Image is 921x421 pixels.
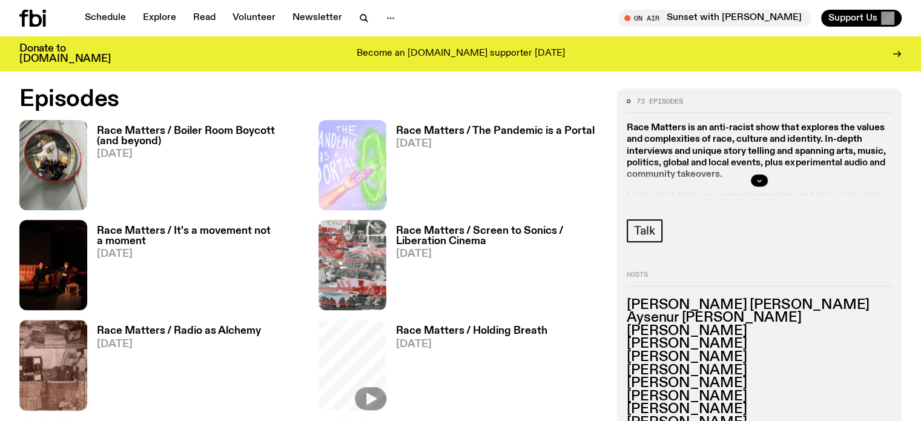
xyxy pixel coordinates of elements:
[19,44,111,64] h3: Donate to [DOMAIN_NAME]
[627,364,892,377] h3: [PERSON_NAME]
[87,226,304,310] a: Race Matters / It's a movement not a moment[DATE]
[19,88,602,110] h2: Episodes
[136,10,183,27] a: Explore
[627,390,892,403] h3: [PERSON_NAME]
[627,219,662,242] a: Talk
[97,326,261,336] h3: Race Matters / Radio as Alchemy
[396,226,603,247] h3: Race Matters / Screen to Sonics / Liberation Cinema
[627,325,892,338] h3: [PERSON_NAME]
[627,377,892,390] h3: [PERSON_NAME]
[396,326,547,336] h3: Race Matters / Holding Breath
[87,326,261,410] a: Race Matters / Radio as Alchemy[DATE]
[357,48,565,59] p: Become an [DOMAIN_NAME] supporter [DATE]
[285,10,349,27] a: Newsletter
[386,126,595,210] a: Race Matters / The Pandemic is a Portal[DATE]
[828,13,877,24] span: Support Us
[386,326,547,410] a: Race Matters / Holding Breath[DATE]
[225,10,283,27] a: Volunteer
[87,126,304,210] a: Race Matters / Boiler Room Boycott (and beyond)[DATE]
[627,337,892,351] h3: [PERSON_NAME]
[821,10,902,27] button: Support Us
[636,98,683,105] span: 73 episodes
[97,149,304,159] span: [DATE]
[627,299,892,312] h3: [PERSON_NAME] [PERSON_NAME]
[627,123,885,179] strong: Race Matters is an anti-racist show that explores the values and complexities of race, culture an...
[186,10,223,27] a: Read
[97,126,304,147] h3: Race Matters / Boiler Room Boycott (and beyond)
[618,10,811,27] button: On AirSunset with [PERSON_NAME]
[97,339,261,350] span: [DATE]
[627,351,892,364] h3: [PERSON_NAME]
[78,10,133,27] a: Schedule
[627,403,892,416] h3: [PERSON_NAME]
[396,339,547,350] span: [DATE]
[19,120,87,210] img: A photo of the Race Matters team taken in a rear view or "blindside" mirror. A bunch of people of...
[19,320,87,410] img: A collage of three images. From to bottom: Jose Maceda - Ugnayan - for 20 radio stations (1973) P...
[386,226,603,310] a: Race Matters / Screen to Sonics / Liberation Cinema[DATE]
[627,311,892,325] h3: Aysenur [PERSON_NAME]
[19,220,87,310] img: A photo of Shareeka and Ethan speaking live at The Red Rattler, a repurposed warehouse venue. The...
[396,249,603,259] span: [DATE]
[627,271,892,286] h2: Hosts
[97,226,304,247] h3: Race Matters / It's a movement not a moment
[396,126,595,136] h3: Race Matters / The Pandemic is a Portal
[396,139,595,149] span: [DATE]
[634,224,655,237] span: Talk
[97,249,304,259] span: [DATE]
